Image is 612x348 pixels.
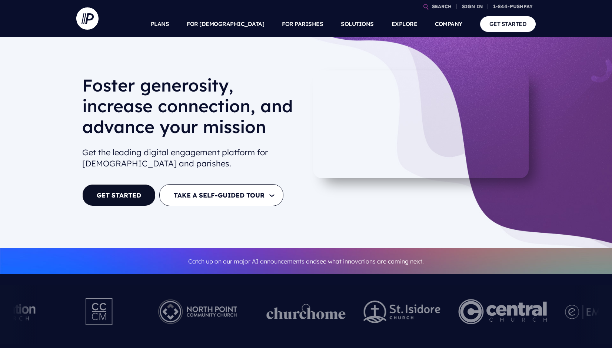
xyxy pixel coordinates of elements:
a: GET STARTED [82,184,156,206]
img: pp_logos_2 [363,301,440,323]
img: Central Church Henderson NV [458,291,547,332]
a: SOLUTIONS [341,11,374,37]
a: PLANS [151,11,169,37]
img: pp_logos_1 [266,304,346,319]
h2: Get the leading digital engagement platform for [DEMOGRAPHIC_DATA] and parishes. [82,144,300,173]
a: FOR [DEMOGRAPHIC_DATA] [187,11,264,37]
p: Catch up on our major AI announcements and [82,253,530,270]
h1: Foster generosity, increase connection, and advance your mission [82,75,300,143]
button: TAKE A SELF-GUIDED TOUR [159,184,283,206]
a: FOR PARISHES [282,11,323,37]
a: see what innovations are coming next. [317,258,424,265]
a: COMPANY [435,11,462,37]
a: GET STARTED [480,16,536,32]
a: EXPLORE [392,11,418,37]
img: Pushpay_Logo__CCM [70,291,129,332]
img: Pushpay_Logo__NorthPoint [147,291,249,332]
